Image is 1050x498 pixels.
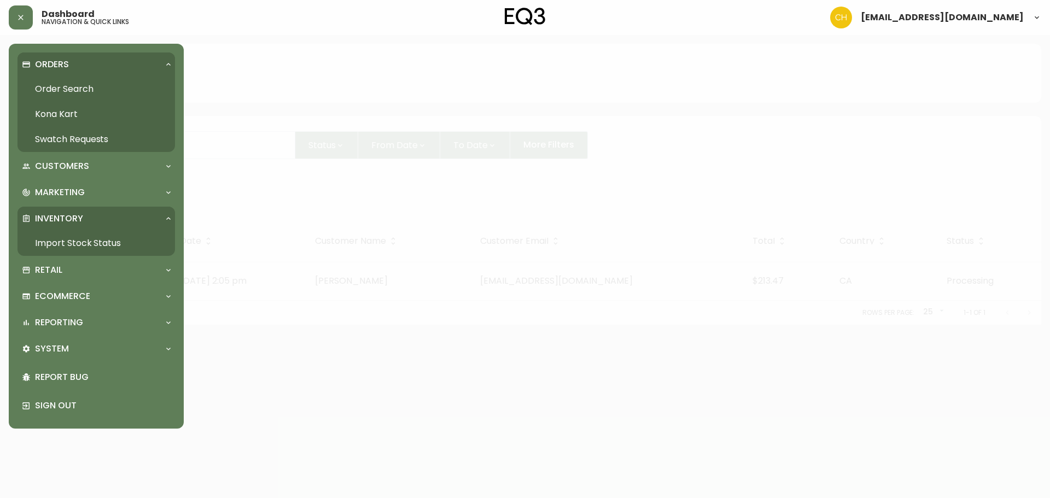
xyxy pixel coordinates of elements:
div: Orders [17,52,175,77]
div: Retail [17,258,175,282]
p: System [35,343,69,355]
p: Report Bug [35,371,171,383]
a: Kona Kart [17,102,175,127]
div: Reporting [17,310,175,335]
p: Retail [35,264,62,276]
div: Customers [17,154,175,178]
img: 6288462cea190ebb98a2c2f3c744dd7e [830,7,852,28]
p: Orders [35,58,69,71]
a: Order Search [17,77,175,102]
span: [EMAIL_ADDRESS][DOMAIN_NAME] [861,13,1024,22]
div: Marketing [17,180,175,204]
p: Inventory [35,213,83,225]
img: logo [505,8,545,25]
p: Reporting [35,317,83,329]
div: Report Bug [17,363,175,391]
div: Ecommerce [17,284,175,308]
span: Dashboard [42,10,95,19]
p: Sign Out [35,400,171,412]
p: Customers [35,160,89,172]
p: Ecommerce [35,290,90,302]
div: System [17,337,175,361]
div: Sign Out [17,391,175,420]
a: Swatch Requests [17,127,175,152]
p: Marketing [35,186,85,198]
div: Inventory [17,207,175,231]
h5: navigation & quick links [42,19,129,25]
a: Import Stock Status [17,231,175,256]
